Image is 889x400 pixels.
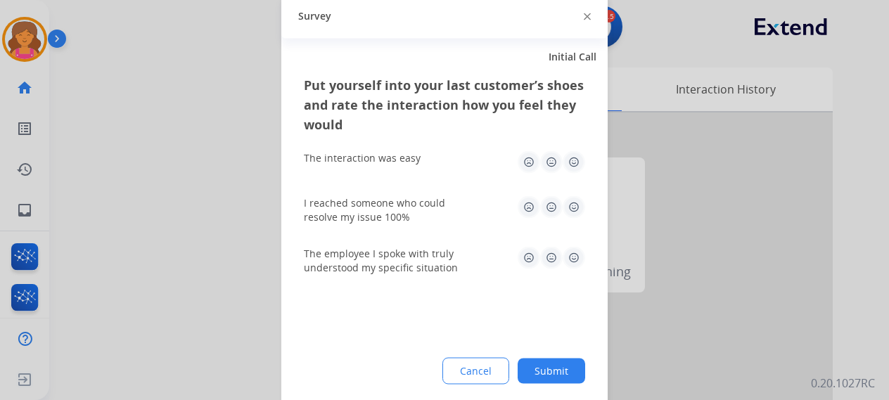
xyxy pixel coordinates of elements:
[549,49,596,63] span: Initial Call
[304,150,421,164] div: The interaction was easy
[304,246,473,274] div: The employee I spoke with truly understood my specific situation
[304,75,585,134] h3: Put yourself into your last customer’s shoes and rate the interaction how you feel they would
[442,357,509,384] button: Cancel
[298,9,331,23] span: Survey
[304,195,473,224] div: I reached someone who could resolve my issue 100%
[518,358,585,383] button: Submit
[584,13,591,20] img: close-button
[811,375,875,392] p: 0.20.1027RC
